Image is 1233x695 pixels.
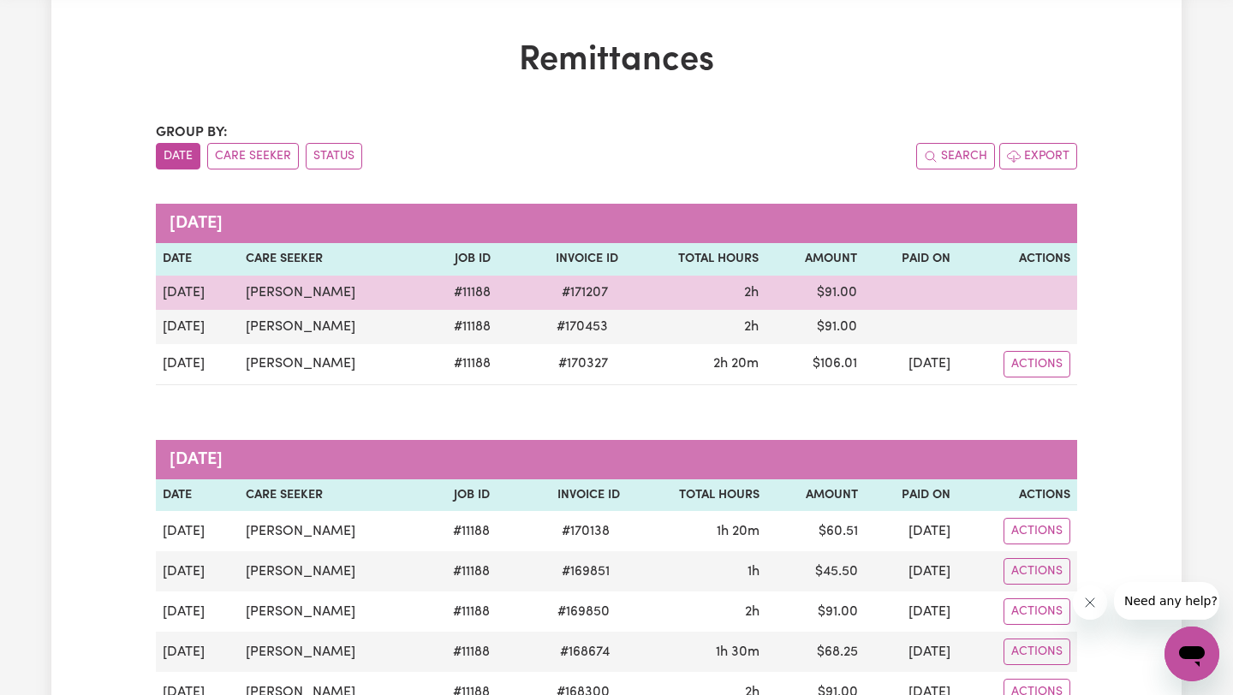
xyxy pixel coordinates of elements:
[551,282,618,303] span: # 171207
[239,344,423,385] td: [PERSON_NAME]
[765,276,864,310] td: $ 91.00
[766,511,864,551] td: $ 60.51
[156,551,239,591] td: [DATE]
[422,276,497,310] td: # 11188
[765,344,864,385] td: $ 106.01
[156,126,228,140] span: Group by:
[548,353,618,374] span: # 170327
[546,317,618,337] span: # 170453
[625,243,765,276] th: Total Hours
[716,645,759,659] span: 1 hour 30 minutes
[748,565,759,579] span: 1 hour
[864,344,957,385] td: [DATE]
[156,591,239,632] td: [DATE]
[239,632,422,672] td: [PERSON_NAME]
[422,551,497,591] td: # 11188
[766,551,864,591] td: $ 45.50
[551,521,620,542] span: # 170138
[957,479,1077,512] th: Actions
[422,479,497,512] th: Job ID
[1004,639,1070,665] button: Actions
[239,591,422,632] td: [PERSON_NAME]
[627,479,766,512] th: Total Hours
[865,632,957,672] td: [DATE]
[999,143,1077,169] button: Export
[156,632,239,672] td: [DATE]
[745,605,759,619] span: 2 hours
[239,243,423,276] th: Care Seeker
[1004,598,1070,625] button: Actions
[957,243,1077,276] th: Actions
[865,479,957,512] th: Paid On
[551,561,620,582] span: # 169851
[713,357,759,371] span: 2 hours 20 minutes
[1004,558,1070,585] button: Actions
[156,276,239,310] td: [DATE]
[865,511,957,551] td: [DATE]
[422,591,497,632] td: # 11188
[156,344,239,385] td: [DATE]
[422,632,497,672] td: # 11188
[156,204,1077,243] caption: [DATE]
[497,479,627,512] th: Invoice ID
[766,479,864,512] th: Amount
[717,525,759,538] span: 1 hour 20 minutes
[239,511,422,551] td: [PERSON_NAME]
[156,40,1077,81] h1: Remittances
[865,551,957,591] td: [DATE]
[1114,582,1219,620] iframe: Message from company
[1073,585,1107,620] iframe: Close message
[865,591,957,632] td: [DATE]
[765,243,864,276] th: Amount
[422,310,497,344] td: # 11188
[744,320,759,334] span: 2 hours
[156,440,1077,479] caption: [DATE]
[765,310,864,344] td: $ 91.00
[306,143,362,169] button: sort invoices by paid status
[239,479,422,512] th: Care Seeker
[239,551,422,591] td: [PERSON_NAME]
[1164,627,1219,681] iframe: Button to launch messaging window
[547,602,620,622] span: # 169850
[1004,518,1070,544] button: Actions
[1004,351,1070,377] button: Actions
[422,243,497,276] th: Job ID
[766,632,864,672] td: $ 68.25
[239,276,423,310] td: [PERSON_NAME]
[497,243,625,276] th: Invoice ID
[550,642,620,662] span: # 168674
[239,310,423,344] td: [PERSON_NAME]
[156,243,239,276] th: Date
[916,143,995,169] button: Search
[156,143,200,169] button: sort invoices by date
[207,143,299,169] button: sort invoices by care seeker
[156,511,239,551] td: [DATE]
[156,310,239,344] td: [DATE]
[422,511,497,551] td: # 11188
[766,591,864,632] td: $ 91.00
[156,479,239,512] th: Date
[864,243,957,276] th: Paid On
[422,344,497,385] td: # 11188
[744,286,759,300] span: 2 hours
